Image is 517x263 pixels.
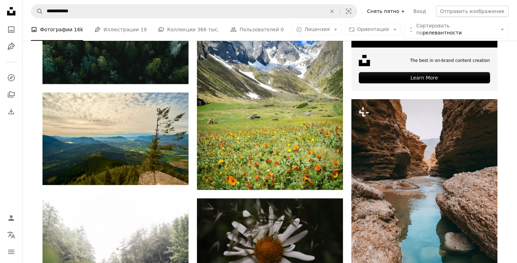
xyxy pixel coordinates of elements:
[197,95,343,102] a: Поле с жёлтыми и фиолетовыми цветами у подножия горы в дневное время
[158,18,219,41] a: Коллекции 366 тыс.
[367,8,405,14] ya-tr-span: Снять пятно +
[239,26,279,33] ya-tr-span: Пользователей
[42,92,188,185] img: вид на долину и горы с высоты птичьего полёта
[4,211,18,225] a: Войдите в систему / Зарегистрируйтесь
[140,27,147,32] ya-tr-span: 19
[167,26,195,33] ya-tr-span: Коллекции
[416,23,450,36] ya-tr-span: Сортировать по
[351,205,497,212] a: узкая река, протекающая по скалистому каньону
[440,8,504,14] ya-tr-span: Отправить изображение
[4,4,18,20] a: Главная страница — Unplash
[404,20,509,39] button: Сортировать порелевантности
[363,6,409,17] a: Снять пятно +
[4,23,18,37] a: Фото
[409,6,430,17] a: Вход
[422,30,462,36] ya-tr-span: релевантности
[197,244,343,250] a: цветок маргаритки
[104,26,139,33] ya-tr-span: Иллюстрации
[4,245,18,259] button: Меню
[4,88,18,102] a: Коллекции
[197,7,343,190] img: Поле с жёлтыми и фиолетовыми цветами у подножия горы в дневное время
[410,58,490,64] span: The best in on-brand content creation
[304,26,330,32] ya-tr-span: Лицензия
[292,24,342,35] button: Лицензия
[4,104,18,118] a: История загрузок
[31,5,43,18] button: Поиск Unsplash
[280,27,284,32] ya-tr-span: 0
[230,18,284,41] a: Пользователей 0
[4,228,18,242] button: Язык
[359,72,490,83] div: Learn More
[31,4,357,18] form: Поиск визуальных элементов по всему сайту
[42,135,188,142] a: вид на долину и горы с высоты птичьего полёта
[436,6,509,17] button: Отправить изображение
[340,5,357,18] button: Визуальный поиск
[359,55,370,66] img: file-1631678316303-ed18b8b5cb9cimage
[357,26,389,32] ya-tr-span: Ориентация
[324,5,340,18] button: Очистить
[413,8,426,14] ya-tr-span: Вход
[345,24,401,35] button: Ориентация
[197,27,219,32] ya-tr-span: 366 тыс.
[4,71,18,85] a: Исследовать
[4,39,18,53] a: Иллюстрации
[94,18,147,41] a: Иллюстрации 19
